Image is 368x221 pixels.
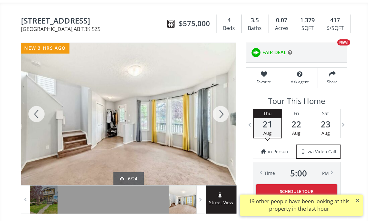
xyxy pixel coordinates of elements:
[249,46,262,59] img: rating icon
[262,49,286,56] span: FAIR DEAL
[272,16,291,25] div: 0.07
[263,130,272,136] span: Aug
[321,130,330,136] span: Aug
[282,109,311,118] div: Fri
[249,79,279,85] span: Favorite
[311,120,340,129] span: 23
[21,16,164,26] span: 119 Covepark Drive NE
[264,169,329,178] div: Time PM
[323,16,347,25] div: 417
[308,148,336,155] span: via Video Call
[253,96,341,109] h3: Tour This Home
[120,176,137,182] div: 6/24
[206,199,237,206] span: Street View
[352,195,363,206] button: ×
[21,43,236,185] div: 119 Covepark Drive NE Calgary, AB T3K 5Z5 - Photo 6 of 24
[254,109,281,118] div: Thu
[245,24,265,33] div: Baths
[285,79,314,85] span: Ask agent
[282,120,311,129] span: 22
[243,198,355,213] div: 19 other people have been looking at this property in the last hour
[21,43,69,54] div: new 3 hrs ago
[300,16,315,25] span: 1,379
[220,24,238,33] div: Beds
[323,24,347,33] div: $/SQFT
[179,18,210,28] span: $575,000
[21,26,164,32] span: [GEOGRAPHIC_DATA] , AB T3K 5Z5
[268,148,288,155] span: in Person
[254,120,281,129] span: 21
[311,109,340,118] div: Sat
[290,169,307,178] span: 5 : 00
[245,16,265,25] div: 3.5
[272,24,291,33] div: Acres
[298,24,317,33] div: SQFT
[321,79,344,85] span: Share
[220,16,238,25] div: 4
[337,39,350,45] div: NEW!
[256,184,337,198] button: Schedule Tour
[292,130,300,136] span: Aug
